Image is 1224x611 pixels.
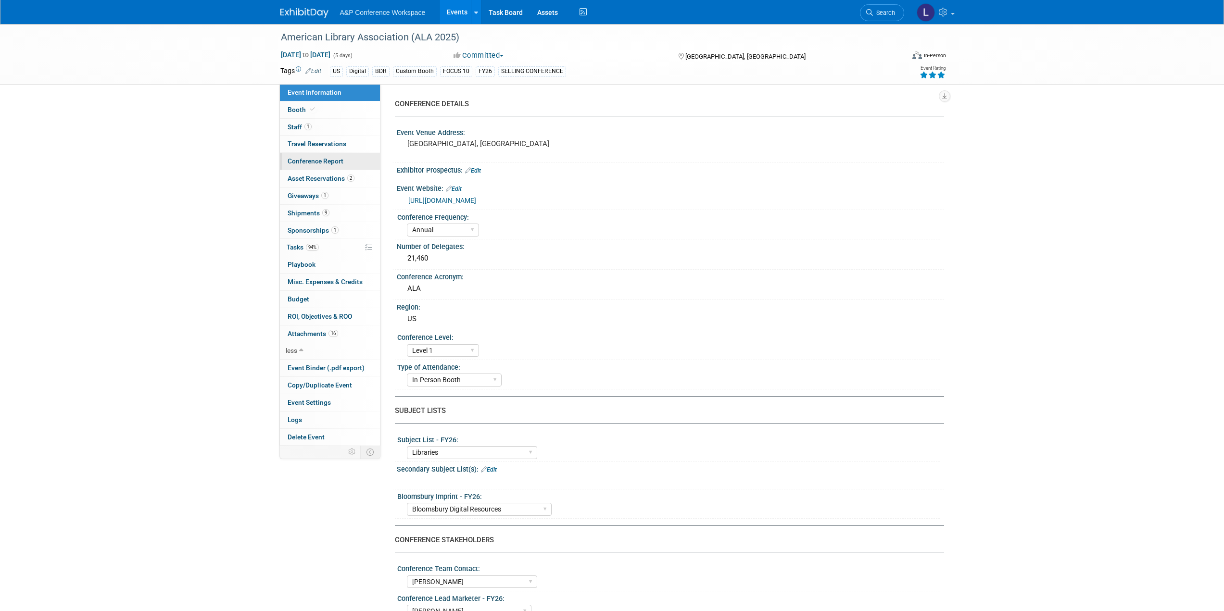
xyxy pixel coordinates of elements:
[280,101,380,118] a: Booth
[404,312,937,326] div: US
[280,274,380,290] a: Misc. Expenses & Credits
[372,66,390,76] div: BDR
[280,325,380,342] a: Attachments16
[322,209,329,216] span: 9
[288,312,352,320] span: ROI, Objectives & ROO
[280,394,380,411] a: Event Settings
[287,243,319,251] span: Tasks
[280,205,380,222] a: Shipments9
[397,210,940,222] div: Conference Frequency:
[397,239,944,251] div: Number of Delegates:
[397,181,944,194] div: Event Website:
[346,66,369,76] div: Digital
[912,51,922,59] img: Format-Inperson.png
[301,51,310,59] span: to
[288,278,363,286] span: Misc. Expenses & Credits
[286,347,297,354] span: less
[280,187,380,204] a: Giveaways1
[440,66,472,76] div: FOCUS 10
[360,446,380,458] td: Toggle Event Tabs
[280,360,380,376] a: Event Binder (.pdf export)
[280,50,331,59] span: [DATE] [DATE]
[278,29,890,46] div: American Library Association (ALA 2025)
[288,88,341,96] span: Event Information
[860,4,904,21] a: Search
[330,66,343,76] div: US
[397,270,944,282] div: Conference Acronym:
[288,381,352,389] span: Copy/Duplicate Event
[393,66,437,76] div: Custom Booth
[280,377,380,394] a: Copy/Duplicate Event
[306,244,319,251] span: 94%
[288,106,317,113] span: Booth
[280,256,380,273] a: Playbook
[450,50,507,61] button: Committed
[404,281,937,296] div: ALA
[344,446,361,458] td: Personalize Event Tab Strip
[397,489,940,501] div: Bloomsbury Imprint - FY26:
[280,153,380,170] a: Conference Report
[288,175,354,182] span: Asset Reservations
[397,591,940,603] div: Conference Lead Marketer - FY26:
[304,123,312,130] span: 1
[288,261,315,268] span: Playbook
[288,399,331,406] span: Event Settings
[280,411,380,428] a: Logs
[288,140,346,148] span: Travel Reservations
[397,300,944,312] div: Region:
[397,360,940,372] div: Type of Attendance:
[280,119,380,136] a: Staff1
[280,222,380,239] a: Sponsorships1
[331,226,339,234] span: 1
[408,197,476,204] a: [URL][DOMAIN_NAME]
[280,8,328,18] img: ExhibitDay
[280,66,321,77] td: Tags
[397,125,944,137] div: Event Venue Address:
[347,175,354,182] span: 2
[847,50,946,64] div: Event Format
[873,9,895,16] span: Search
[340,9,426,16] span: A&P Conference Workspace
[280,291,380,308] a: Budget
[280,239,380,256] a: Tasks94%
[288,330,338,337] span: Attachments
[920,66,946,71] div: Event Rating
[404,251,937,266] div: 21,460
[395,406,937,416] div: SUBJECT LISTS
[397,330,940,342] div: Conference Level:
[685,53,806,60] span: [GEOGRAPHIC_DATA], [GEOGRAPHIC_DATA]
[446,186,462,192] a: Edit
[397,462,944,474] div: Secondary Subject List(s):
[395,535,937,545] div: CONFERENCE STAKEHOLDERS
[280,84,380,101] a: Event Information
[397,561,940,574] div: Conference Team Contact:
[332,52,353,59] span: (5 days)
[288,433,325,441] span: Delete Event
[310,107,315,112] i: Booth reservation complete
[397,433,940,445] div: Subject List - FY26:
[498,66,566,76] div: SELLING CONFERENCE
[305,68,321,75] a: Edit
[280,429,380,446] a: Delete Event
[476,66,495,76] div: FY26
[288,295,309,303] span: Budget
[481,466,497,473] a: Edit
[288,123,312,131] span: Staff
[288,157,343,165] span: Conference Report
[407,139,614,148] pre: [GEOGRAPHIC_DATA], [GEOGRAPHIC_DATA]
[397,163,944,175] div: Exhibitor Prospectus:
[288,364,365,372] span: Event Binder (.pdf export)
[328,330,338,337] span: 16
[465,167,481,174] a: Edit
[280,308,380,325] a: ROI, Objectives & ROO
[280,170,380,187] a: Asset Reservations2
[280,342,380,359] a: less
[923,52,946,59] div: In-Person
[280,136,380,152] a: Travel Reservations
[321,192,328,199] span: 1
[288,209,329,217] span: Shipments
[288,192,328,200] span: Giveaways
[288,226,339,234] span: Sponsorships
[917,3,935,22] img: Lynsay Williams
[395,99,937,109] div: CONFERENCE DETAILS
